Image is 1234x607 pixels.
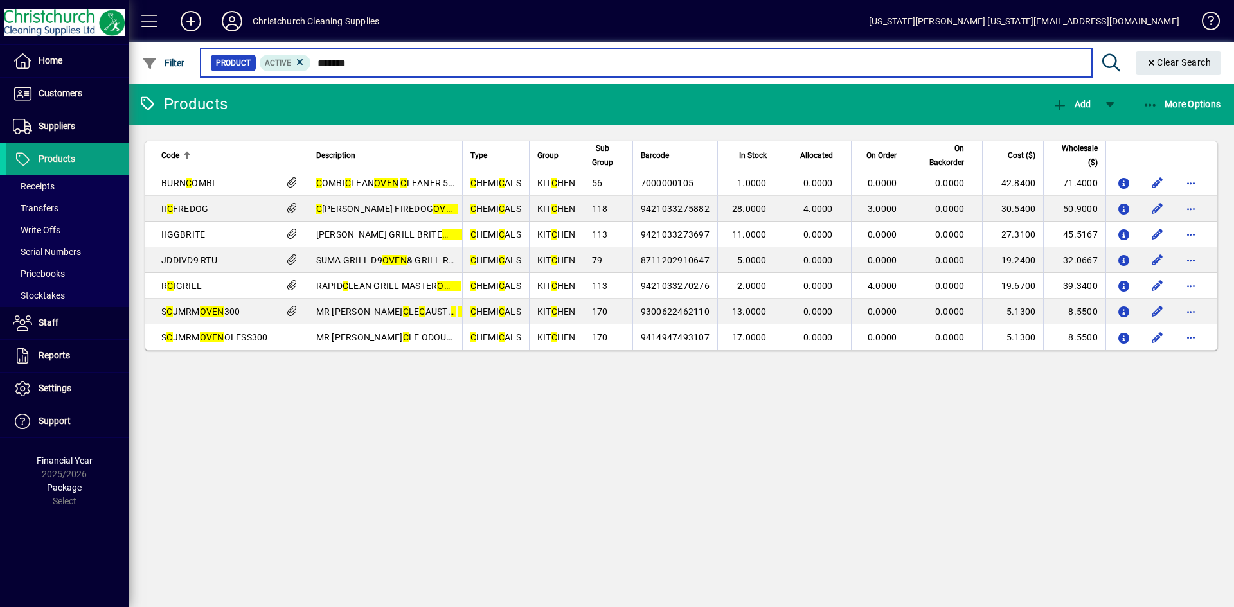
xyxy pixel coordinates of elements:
[641,306,710,317] span: 9300622462110
[499,332,505,342] em: C
[211,10,253,33] button: Profile
[39,55,62,66] span: Home
[1147,301,1168,322] button: Edit
[935,204,965,214] span: 0.0000
[982,196,1043,222] td: 30.5400
[470,255,476,265] em: C
[316,306,600,317] span: MR [PERSON_NAME] LE AUSTI LEANER 300G [DG- 2/ 8]
[1051,141,1097,170] span: Wholesale ($)
[592,281,608,291] span: 113
[442,229,467,240] em: OVEN
[499,204,505,214] em: C
[403,306,409,317] em: C
[935,306,965,317] span: 0.0000
[800,148,833,163] span: Allocated
[803,332,833,342] span: 0.0000
[592,332,608,342] span: 170
[1147,327,1168,347] button: Edit
[470,255,521,265] span: HEMI ALS
[641,229,710,240] span: 9421033273697
[935,255,965,265] span: 0.0000
[923,141,976,170] div: On Backorder
[161,281,202,291] span: R IGRILL
[1043,324,1105,350] td: 8.5500
[732,332,767,342] span: 17.0000
[537,229,576,240] span: KIT HEN
[592,141,625,170] div: Sub Group
[470,148,521,163] div: Type
[6,285,129,306] a: Stocktakes
[803,281,833,291] span: 0.0000
[39,154,75,164] span: Products
[6,373,129,405] a: Settings
[374,178,398,188] em: OVEN
[1043,196,1105,222] td: 50.9000
[592,255,603,265] span: 79
[1146,57,1212,67] span: Clear Search
[1181,276,1201,296] button: More options
[1181,173,1201,193] button: More options
[982,170,1043,196] td: 42.8400
[316,148,454,163] div: Description
[47,482,82,493] span: Package
[868,204,897,214] span: 3.0000
[592,306,608,317] span: 170
[470,229,521,240] span: HEMI ALS
[551,306,557,317] em: C
[200,306,224,317] em: OVEN
[592,178,603,188] span: 56
[859,148,909,163] div: On Order
[592,204,608,214] span: 118
[737,255,767,265] span: 5.0000
[551,332,557,342] em: C
[39,317,58,328] span: Staff
[433,204,458,214] em: OVEN
[470,178,476,188] em: C
[982,299,1043,324] td: 5.1300
[1181,224,1201,245] button: More options
[216,57,251,69] span: Product
[316,255,548,265] span: SUMA GRILL D9 & GRILL RTU 2L [DG- 8] (MPI 31)
[537,204,576,214] span: KIT HEN
[6,197,129,219] a: Transfers
[316,229,588,240] span: [PERSON_NAME] GRILL BRITE & GRILL LEANER 5L [DG- 8]
[437,281,461,291] em: OVEN
[1147,276,1168,296] button: Edit
[803,178,833,188] span: 0.0000
[537,281,576,291] span: KIT HEN
[732,306,767,317] span: 13.0000
[1008,148,1035,163] span: Cost ($)
[170,10,211,33] button: Add
[803,255,833,265] span: 0.0000
[551,204,557,214] em: C
[13,268,65,279] span: Pricebooks
[1043,247,1105,273] td: 32.0667
[161,255,217,265] span: JDDIVD9 RTU
[316,178,488,188] span: OMBI LEAN LEANER 5L [DG- 8]
[161,148,268,163] div: Code
[551,229,557,240] em: C
[868,255,897,265] span: 0.0000
[161,332,268,342] span: S JMRM OLESS300
[265,58,291,67] span: Active
[138,94,228,114] div: Products
[6,45,129,77] a: Home
[316,178,322,188] em: C
[739,148,767,163] span: In Stock
[316,281,583,291] span: RAPID LEAN GRILL MASTER & GRILL LEANER 5L [DG- 8]
[470,204,476,214] em: C
[537,332,576,342] span: KIT HEN
[551,178,557,188] em: C
[537,148,559,163] span: Group
[470,332,476,342] em: C
[641,204,710,214] span: 9421033275882
[982,324,1043,350] td: 5.1300
[419,306,425,317] em: C
[1049,92,1094,116] button: Add
[470,281,521,291] span: HEMI ALS
[1181,250,1201,270] button: More options
[935,229,965,240] span: 0.0000
[1147,250,1168,270] button: Edit
[470,281,476,291] em: C
[935,332,965,342] span: 0.0000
